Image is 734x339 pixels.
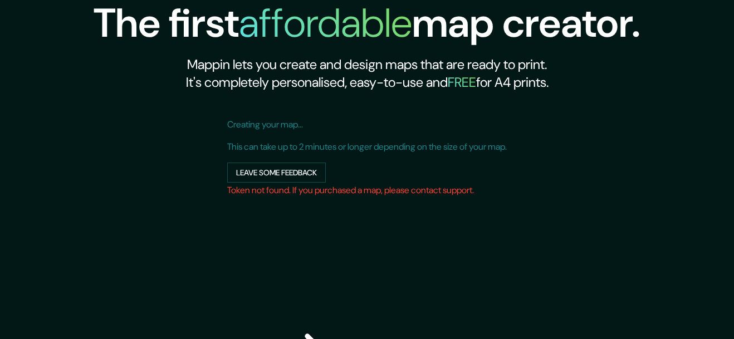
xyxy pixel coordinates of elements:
h2: Mappin lets you create and design maps that are ready to print. It's completely personalised, eas... [94,56,640,91]
p: Creating your map... [227,118,507,131]
p: This can take up to 2 minutes or longer depending on the size of your map. [227,140,507,154]
button: Leave some feedback [227,163,326,183]
h5: FREE [448,73,476,91]
h6: Token not found. If you purchased a map, please contact support. [227,183,507,198]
